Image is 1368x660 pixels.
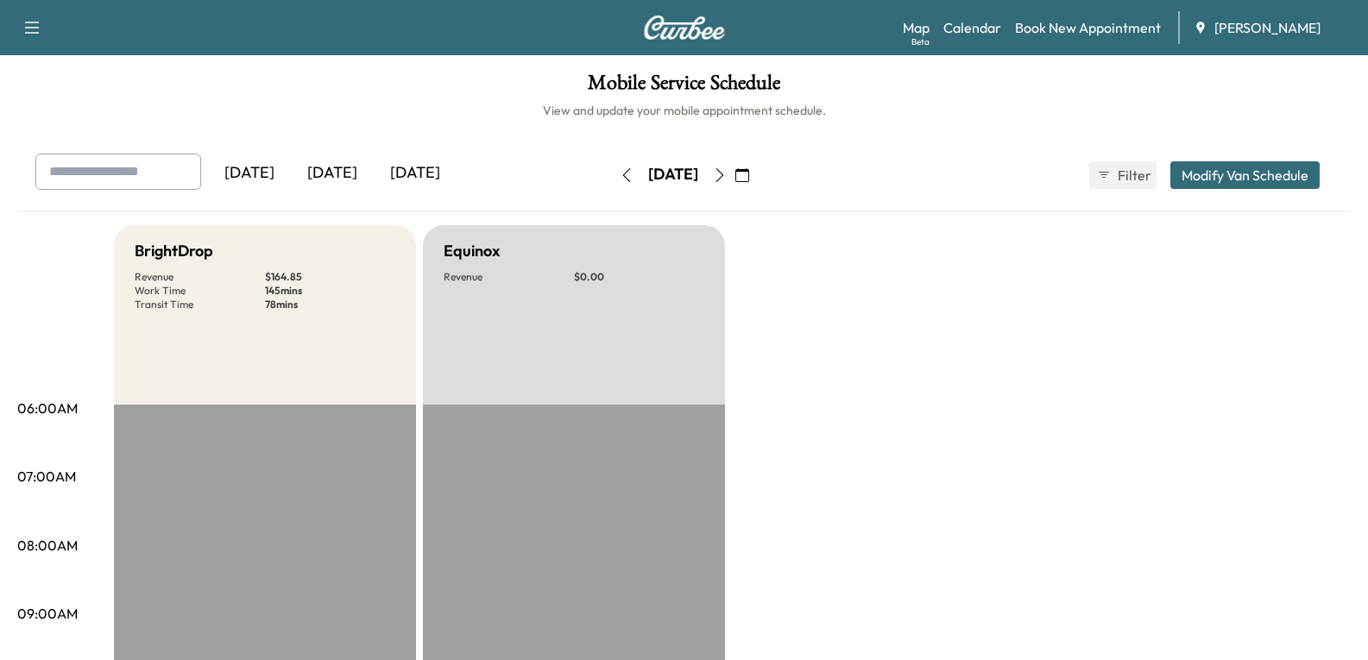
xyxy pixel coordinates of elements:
h6: View and update your mobile appointment schedule. [17,102,1351,119]
div: Beta [911,35,930,48]
h5: BrightDrop [135,239,213,263]
p: $ 164.85 [265,270,395,284]
p: Work Time [135,284,265,298]
p: Transit Time [135,298,265,311]
div: [DATE] [648,164,698,185]
p: 09:00AM [17,603,78,624]
div: [DATE] [374,154,457,193]
button: Modify Van Schedule [1170,161,1320,189]
img: Curbee Logo [643,16,726,40]
div: [DATE] [291,154,374,193]
a: MapBeta [903,17,930,38]
a: Book New Appointment [1015,17,1161,38]
p: Revenue [444,270,574,284]
button: Filter [1089,161,1157,189]
p: $ 0.00 [574,270,704,284]
p: 06:00AM [17,398,78,418]
span: Filter [1118,165,1149,185]
p: Revenue [135,270,265,284]
h5: Equinox [444,239,500,263]
span: [PERSON_NAME] [1214,17,1321,38]
div: [DATE] [208,154,291,193]
p: 78 mins [265,298,395,311]
p: 07:00AM [17,466,76,487]
p: 08:00AM [17,535,78,556]
a: Calendar [943,17,1001,38]
h1: Mobile Service Schedule [17,72,1351,102]
p: 145 mins [265,284,395,298]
